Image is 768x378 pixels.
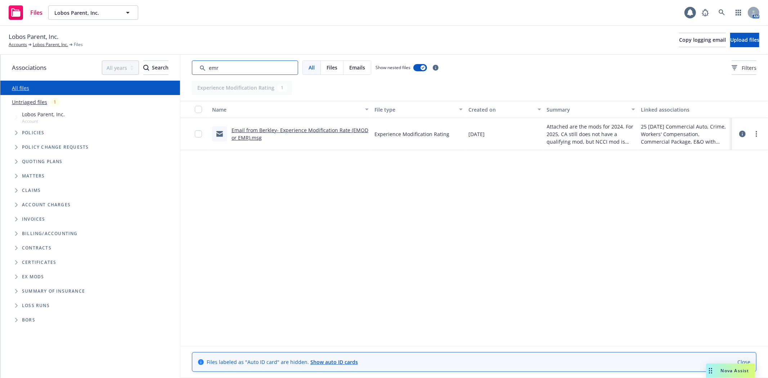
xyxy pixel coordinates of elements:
[212,106,361,113] div: Name
[309,64,315,71] span: All
[30,10,42,15] span: Files
[679,33,726,47] button: Copy logging email
[679,36,726,43] span: Copy logging email
[195,130,202,138] input: Toggle Row Selected
[547,123,635,145] span: Attached are the mods for 2024. For 2025, CA still does not have a qualifying mod, but NCCI mod i...
[547,106,627,113] div: Summary
[715,5,729,20] a: Search
[74,41,83,48] span: Files
[349,64,365,71] span: Emails
[374,106,455,113] div: File type
[721,368,749,374] span: Nova Assist
[207,358,358,366] span: Files labeled as "Auto ID card" are hidden.
[22,203,71,207] span: Account charges
[22,275,44,279] span: Ex Mods
[209,101,372,118] button: Name
[0,109,180,226] div: Tree Example
[731,5,746,20] a: Switch app
[22,246,51,250] span: Contracts
[22,303,50,308] span: Loss Runs
[22,289,85,293] span: Summary of insurance
[195,106,202,113] input: Select all
[22,260,56,265] span: Certificates
[22,188,41,193] span: Claims
[641,106,729,113] div: Linked associations
[376,64,410,71] span: Show nested files
[310,359,358,365] a: Show auto ID cards
[468,106,533,113] div: Created on
[48,5,138,20] button: Lobos Parent, Inc.
[544,101,638,118] button: Summary
[9,32,58,41] span: Lobos Parent, Inc.
[192,60,298,75] input: Search by keyword...
[22,131,45,135] span: Policies
[742,64,756,72] span: Filters
[143,65,149,71] svg: Search
[22,111,65,118] span: Lobos Parent, Inc.
[638,101,732,118] button: Linked associations
[12,98,47,106] a: Untriaged files
[22,318,35,322] span: BORs
[372,101,466,118] button: File type
[6,3,45,23] a: Files
[232,127,368,141] a: Email from Berkley- Experience Modification Rate (EMOD or EMR).msg
[143,61,169,75] div: Search
[374,130,449,138] span: Experience Modification Rating
[0,226,180,327] div: Folder Tree Example
[33,41,68,48] a: Lobos Parent, Inc.
[732,60,756,75] button: Filters
[12,85,29,91] a: All files
[22,174,45,178] span: Matters
[22,217,45,221] span: Invoices
[22,159,63,164] span: Quoting plans
[143,60,169,75] button: SearchSearch
[730,36,759,43] span: Upload files
[752,130,761,138] a: more
[22,231,78,236] span: Billing/Accounting
[641,123,729,145] div: 25 [DATE] Commercial Auto, Crime, Workers' Compensation, Commercial Package, E&O with Cyber Renewal
[9,41,27,48] a: Accounts
[22,145,89,149] span: Policy change requests
[732,64,756,72] span: Filters
[22,118,65,124] span: Account
[12,63,46,72] span: Associations
[706,364,755,378] button: Nova Assist
[737,358,750,366] a: Close
[327,64,337,71] span: Files
[50,98,60,106] div: 1
[54,9,117,17] span: Lobos Parent, Inc.
[468,130,485,138] span: [DATE]
[698,5,713,20] a: Report a Bug
[730,33,759,47] button: Upload files
[466,101,544,118] button: Created on
[706,364,715,378] div: Drag to move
